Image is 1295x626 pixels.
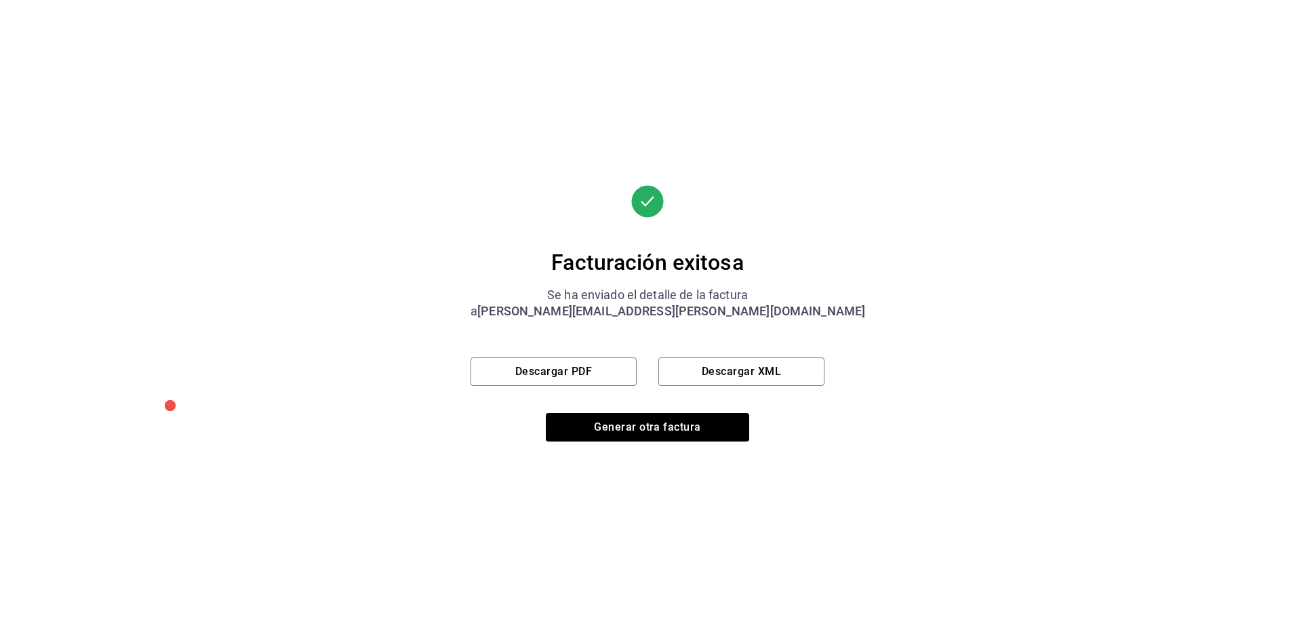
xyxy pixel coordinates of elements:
[477,304,865,318] span: [PERSON_NAME][EMAIL_ADDRESS][PERSON_NAME][DOMAIN_NAME]
[546,413,749,442] button: Generar otra factura
[471,249,824,276] div: Facturación exitosa
[471,287,824,303] div: Se ha enviado el detalle de la factura
[658,357,824,386] button: Descargar XML
[471,303,824,319] div: a
[471,357,637,386] button: Descargar PDF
